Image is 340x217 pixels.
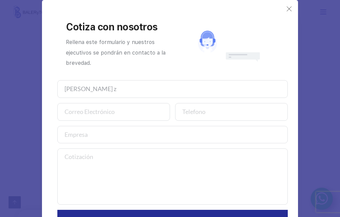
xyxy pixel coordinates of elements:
span: Rellena este formulario y nuestros ejecutivos se pondrán en contacto a la brevedad. [66,39,167,66]
input: Telefono [175,103,288,121]
input: Empresa [57,126,288,144]
input: Correo Electrónico [57,103,170,121]
span: Cotiza con nosotros [66,21,158,33]
input: Nombre [57,80,288,98]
